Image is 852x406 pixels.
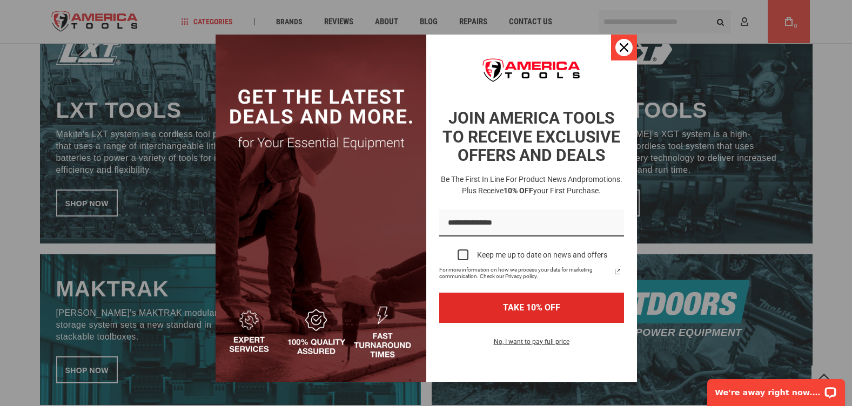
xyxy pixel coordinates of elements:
button: TAKE 10% OFF [439,293,624,322]
svg: close icon [620,43,628,52]
button: No, I want to pay full price [485,336,578,354]
div: Keep me up to date on news and offers [477,251,607,260]
input: Email field [439,209,624,237]
strong: JOIN AMERICA TOOLS TO RECEIVE EXCLUSIVE OFFERS AND DEALS [442,109,620,165]
span: promotions. Plus receive your first purchase. [462,175,622,195]
h3: Be the first in line for product news and [437,174,626,197]
span: For more information on how we process your data for marketing communication. Check our Privacy p... [439,267,611,280]
a: Read our Privacy Policy [611,265,624,278]
button: Close [611,35,637,60]
svg: link icon [611,265,624,278]
iframe: LiveChat chat widget [700,372,852,406]
strong: 10% OFF [504,186,533,195]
